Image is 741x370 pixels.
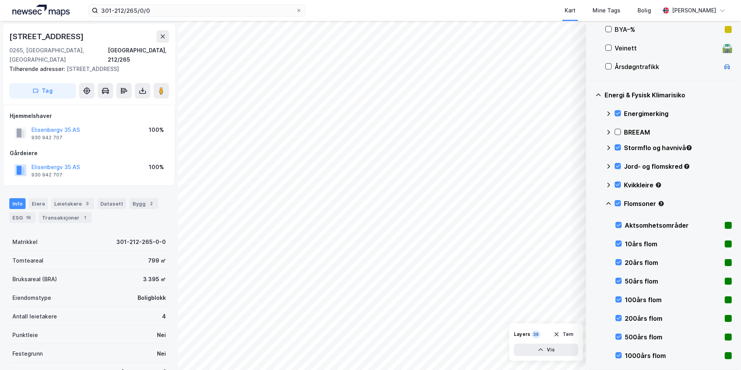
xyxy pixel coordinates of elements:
div: 200års flom [625,314,722,323]
div: Mine Tags [593,6,620,15]
div: Tooltip anchor [683,163,690,170]
div: [STREET_ADDRESS] [9,30,85,43]
div: 50års flom [625,277,722,286]
div: Nei [157,330,166,340]
div: 🛣️ [722,43,732,53]
div: 1 [81,214,89,221]
div: Flomsoner [624,199,732,208]
div: 1000års flom [625,351,722,360]
div: 2 [147,200,155,207]
div: Energi & Fysisk Klimarisiko [605,90,732,100]
div: Tomteareal [12,256,43,265]
div: 3 [83,200,91,207]
div: Info [9,198,26,209]
div: Bolig [638,6,651,15]
div: Transaksjoner [39,212,92,223]
div: Stormflo og havnivå [624,143,732,152]
div: 799 ㎡ [148,256,166,265]
div: 500års flom [625,332,722,342]
iframe: Chat Widget [702,333,741,370]
div: 930 942 707 [31,172,62,178]
div: Årsdøgntrafikk [615,62,719,71]
div: [STREET_ADDRESS] [9,64,163,74]
img: logo.a4113a55bc3d86da70a041830d287a7e.svg [12,5,70,16]
div: 3 395 ㎡ [143,275,166,284]
div: Tooltip anchor [686,144,693,151]
div: 100års flom [625,295,722,304]
div: Tooltip anchor [658,200,665,207]
div: Tooltip anchor [655,182,662,188]
div: Nei [157,349,166,358]
div: Aktsomhetsområder [625,221,722,230]
div: ESG [9,212,36,223]
div: 100% [149,125,164,135]
div: [GEOGRAPHIC_DATA], 212/265 [108,46,169,64]
span: Tilhørende adresser: [9,66,67,72]
div: 100% [149,163,164,172]
div: Eiendomstype [12,293,51,303]
div: Antall leietakere [12,312,57,321]
div: Kart [565,6,576,15]
div: 20års flom [625,258,722,267]
div: Festegrunn [12,349,43,358]
div: Hjemmelshaver [10,111,169,121]
div: Veinett [615,43,719,53]
div: Bruksareal (BRA) [12,275,57,284]
div: 0265, [GEOGRAPHIC_DATA], [GEOGRAPHIC_DATA] [9,46,108,64]
div: 930 942 707 [31,135,62,141]
div: 16 [24,214,33,221]
div: Datasett [97,198,126,209]
input: Søk på adresse, matrikkel, gårdeiere, leietakere eller personer [98,5,296,16]
div: Kvikkleire [624,180,732,190]
div: Bygg [129,198,158,209]
div: 10års flom [625,239,722,249]
div: 301-212-265-0-0 [116,237,166,247]
div: Matrikkel [12,237,38,247]
div: 38 [532,330,540,338]
div: Energimerking [624,109,732,118]
button: Vis [514,344,578,356]
button: Tag [9,83,76,99]
div: Gårdeiere [10,149,169,158]
div: BREEAM [624,128,732,137]
div: Boligblokk [138,293,166,303]
div: 4 [162,312,166,321]
div: [PERSON_NAME] [672,6,716,15]
div: Jord- og flomskred [624,162,732,171]
div: BYA–% [615,25,722,34]
button: Tøm [548,328,578,341]
div: Eiere [29,198,48,209]
div: Leietakere [51,198,94,209]
div: Layers [514,331,530,337]
div: Punktleie [12,330,38,340]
